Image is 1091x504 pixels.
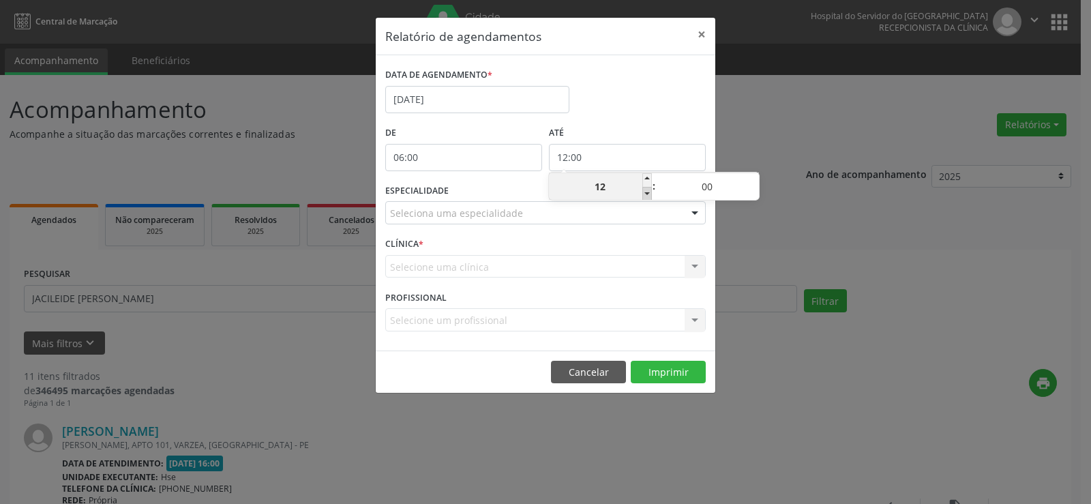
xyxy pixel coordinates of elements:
button: Imprimir [631,361,706,384]
label: ATÉ [549,123,706,144]
span: : [652,173,656,200]
span: Seleciona uma especialidade [390,206,523,220]
input: Selecione uma data ou intervalo [385,86,569,113]
button: Cancelar [551,361,626,384]
input: Selecione o horário inicial [385,144,542,171]
h5: Relatório de agendamentos [385,27,541,45]
button: Close [688,18,715,51]
label: PROFISSIONAL [385,287,447,308]
label: CLÍNICA [385,234,423,255]
input: Selecione o horário final [549,144,706,171]
input: Hour [549,173,652,201]
label: DATA DE AGENDAMENTO [385,65,492,86]
label: De [385,123,542,144]
input: Minute [656,173,759,201]
label: ESPECIALIDADE [385,181,449,202]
